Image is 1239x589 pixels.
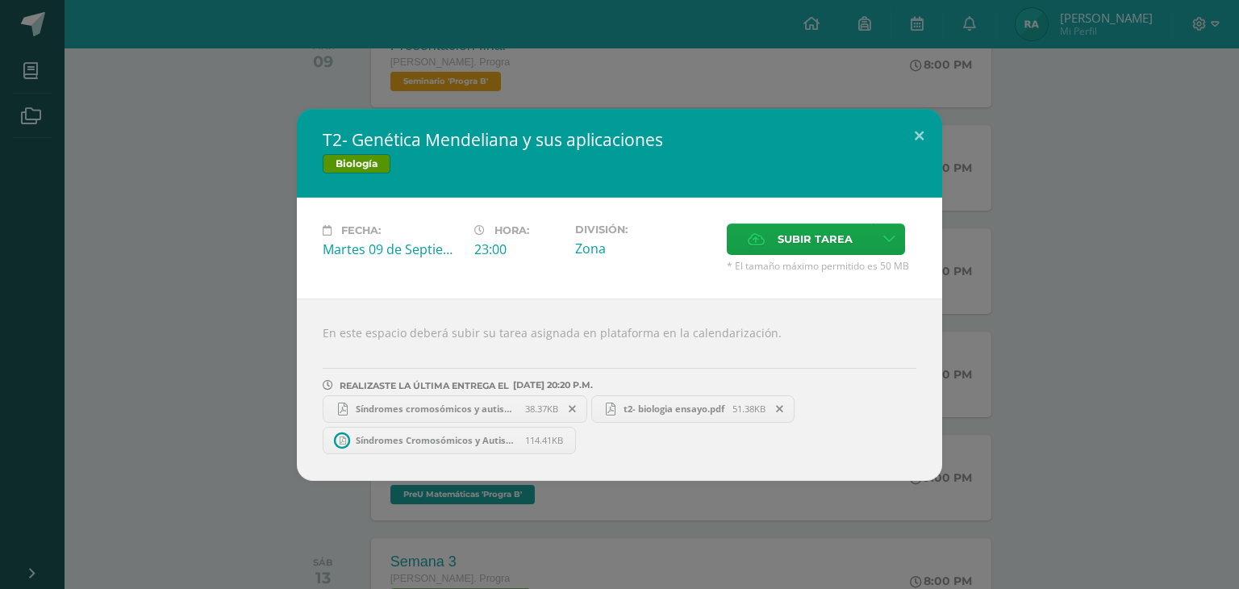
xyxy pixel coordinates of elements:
[323,395,587,423] a: Síndromes cromosómicos y autismo.pdf 38.37KB
[559,400,586,418] span: Remover entrega
[727,259,916,273] span: * El tamaño máximo permitido es 50 MB
[474,240,562,258] div: 23:00
[575,223,714,236] label: División:
[340,380,509,391] span: REALIZASTE LA ÚLTIMA ENTREGA EL
[348,434,525,446] span: Síndromes Cromosómicos y Autismo (1).pdf
[525,403,558,415] span: 38.37KB
[575,240,714,257] div: Zona
[323,128,916,151] h2: T2- Genética Mendeliana y sus aplicaciones
[494,224,529,236] span: Hora:
[323,427,576,454] a: Síndromes Cromosómicos y Autismo (1).pdf 114.41KB
[323,240,461,258] div: Martes 09 de Septiembre
[732,403,766,415] span: 51.38KB
[509,385,593,386] span: [DATE] 20:20 P.M.
[766,400,794,418] span: Remover entrega
[323,154,390,173] span: Biología
[615,403,732,415] span: t2- biologia ensayo.pdf
[896,109,942,164] button: Close (Esc)
[591,395,795,423] a: t2- biologia ensayo.pdf 51.38KB
[348,403,525,415] span: Síndromes cromosómicos y autismo.pdf
[297,299,942,481] div: En este espacio deberá subir su tarea asignada en plataforma en la calendarización.
[778,224,853,254] span: Subir tarea
[525,434,563,446] span: 114.41KB
[341,224,381,236] span: Fecha:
